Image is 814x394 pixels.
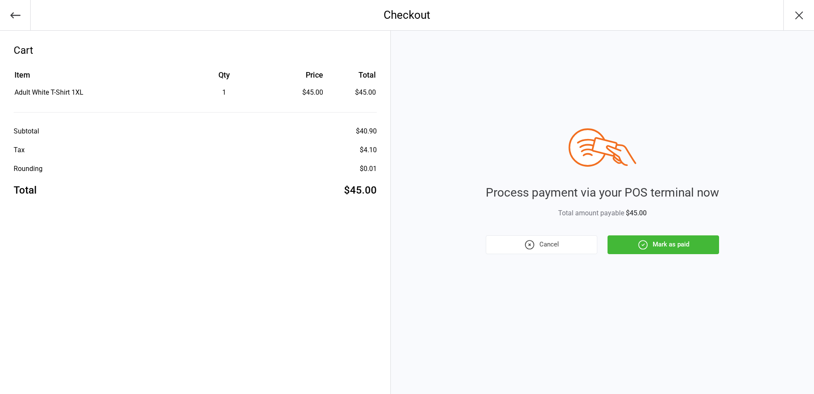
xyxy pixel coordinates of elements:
[14,145,25,155] div: Tax
[327,69,376,87] th: Total
[178,87,269,98] div: 1
[14,43,377,58] div: Cart
[608,235,719,254] button: Mark as paid
[270,69,323,81] div: Price
[486,208,719,218] div: Total amount payable
[14,69,178,87] th: Item
[486,184,719,202] div: Process payment via your POS terminal now
[486,235,597,254] button: Cancel
[270,87,323,98] div: $45.00
[360,145,377,155] div: $4.10
[356,126,377,136] div: $40.90
[14,164,43,174] div: Rounding
[14,126,39,136] div: Subtotal
[626,209,647,217] span: $45.00
[344,183,377,198] div: $45.00
[178,69,269,87] th: Qty
[327,87,376,98] td: $45.00
[360,164,377,174] div: $0.01
[14,183,37,198] div: Total
[14,88,83,96] span: Adult White T-Shirt 1XL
